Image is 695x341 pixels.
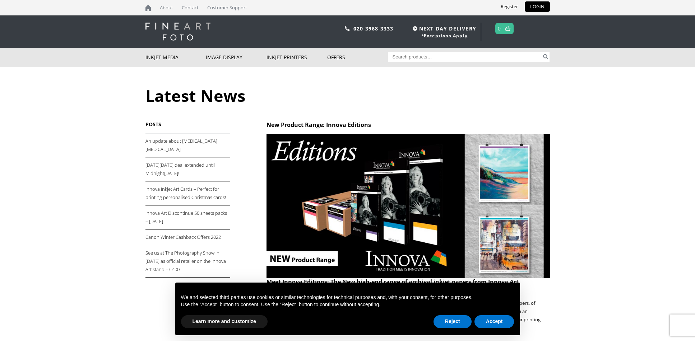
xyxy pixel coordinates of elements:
p: Use the “Accept” button to consent. Use the “Reject” button to continue without accepting. [181,301,514,308]
a: 020 3968 3333 [353,25,394,32]
a: Offers [327,48,388,67]
button: Search [542,52,550,62]
a: Innova Inkjet Art Cards – Perfect for printing personalised Christmas cards! [145,181,230,205]
h1: Latest News [145,85,550,106]
a: [DATE][DATE] deal extended until Midnight[DATE]! [145,157,230,181]
button: Learn more and customize [181,315,268,328]
a: LOGIN [525,1,550,12]
h3: POSTS [145,121,230,128]
p: We and selected third parties use cookies or similar technologies for technical purposes and, wit... [181,294,514,301]
img: time.svg [413,26,417,31]
input: Search products… [388,52,542,62]
a: Inkjet Printers [267,48,327,67]
a: Image Display [206,48,267,67]
a: Innova Art Discontinue 50 sheets packs – [DATE] [145,205,230,229]
a: 0 [498,23,501,34]
a: Exceptions Apply [424,33,468,39]
a: See us at The Photography Show in [DATE] as official retailer on the Innova Art stand – C400 [145,245,230,278]
img: New Innova Editions Range [267,134,550,278]
h2: New Product Range: Innova Editions [267,121,550,129]
a: Inkjet Media [145,48,206,67]
a: Canon Winter Cashback Offers 2022 [145,229,230,245]
a: Register [495,1,523,12]
span: NEXT DAY DELIVERY [411,24,476,33]
button: Reject [434,315,472,328]
img: phone.svg [345,26,350,31]
img: logo-white.svg [145,23,210,41]
button: Accept [474,315,514,328]
a: An update about [MEDICAL_DATA] [MEDICAL_DATA] [145,133,230,157]
img: basket.svg [505,26,510,31]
